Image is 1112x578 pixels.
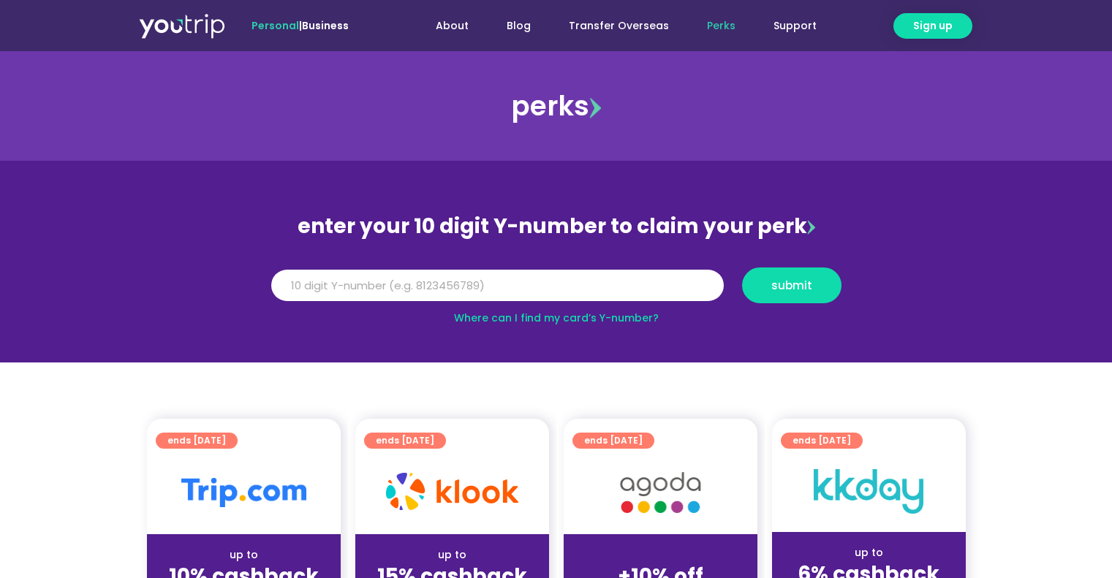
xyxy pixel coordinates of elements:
a: Blog [488,12,550,39]
a: Support [754,12,836,39]
a: Where can I find my card’s Y-number? [454,311,659,325]
a: Sign up [893,13,972,39]
span: Personal [251,18,299,33]
div: up to [784,545,954,560]
span: up to [647,547,674,562]
div: enter your 10 digit Y-number to claim your perk [264,208,849,246]
a: ends [DATE] [781,433,863,449]
a: About [417,12,488,39]
form: Y Number [271,267,841,314]
button: submit [742,267,841,303]
nav: Menu [388,12,836,39]
a: Perks [688,12,754,39]
span: ends [DATE] [793,433,851,449]
a: Transfer Overseas [550,12,688,39]
a: Business [302,18,349,33]
span: Sign up [913,18,953,34]
input: 10 digit Y-number (e.g. 8123456789) [271,270,724,302]
span: | [251,18,349,33]
span: ends [DATE] [167,433,226,449]
span: ends [DATE] [584,433,643,449]
span: ends [DATE] [376,433,434,449]
a: ends [DATE] [156,433,238,449]
a: ends [DATE] [364,433,446,449]
a: ends [DATE] [572,433,654,449]
div: up to [159,547,329,563]
span: submit [771,280,812,291]
div: up to [367,547,537,563]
